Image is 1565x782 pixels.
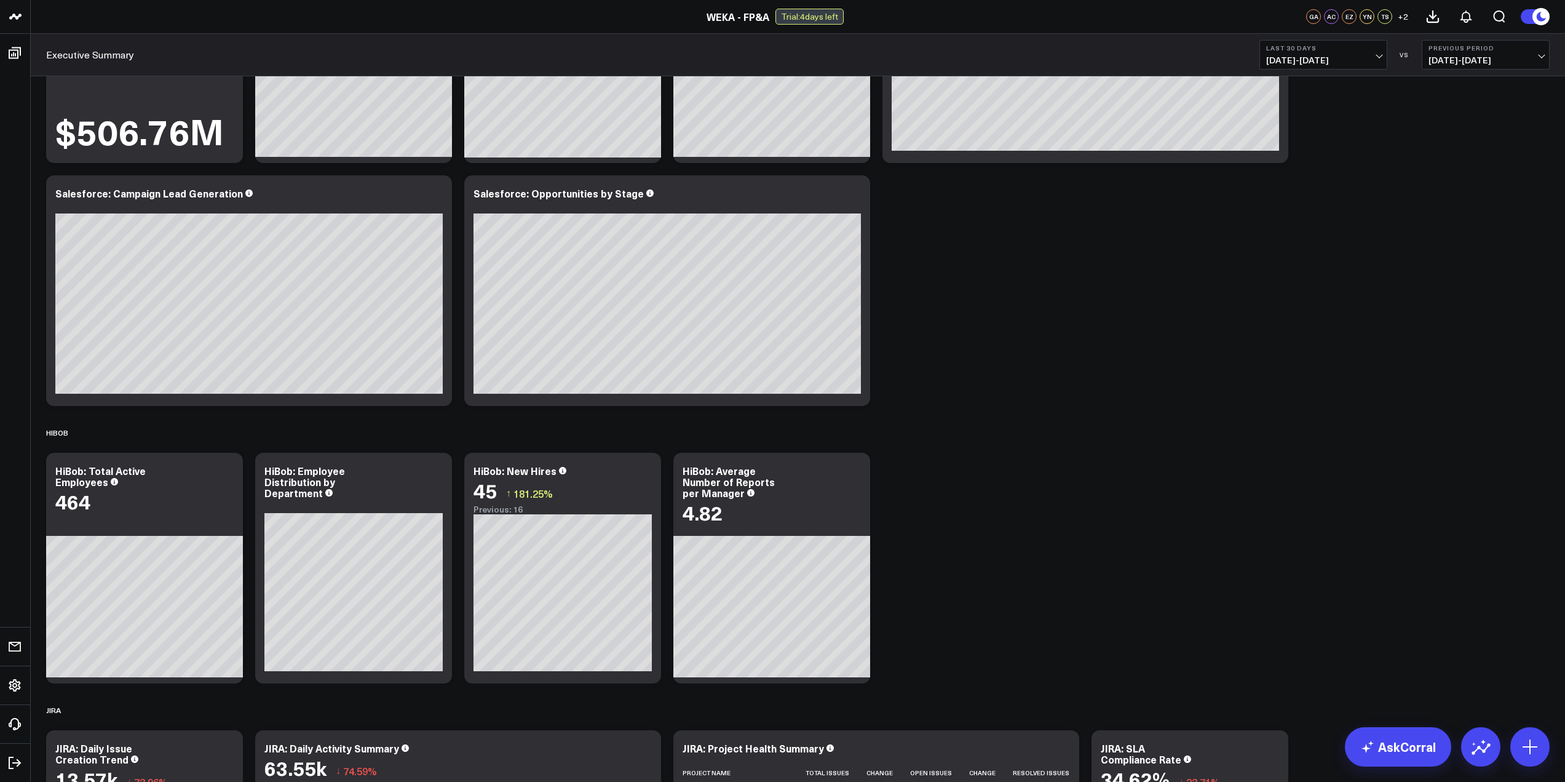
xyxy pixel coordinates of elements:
div: HiBob: New Hires [473,464,557,477]
div: HiBob: Average Number of Reports per Manager [683,464,775,500]
button: Previous Period[DATE]-[DATE] [1422,40,1550,70]
span: 181.25% [513,487,553,500]
button: +2 [1395,9,1410,24]
div: $506.76M [55,113,224,148]
div: 45 [473,479,497,501]
button: Last 30 Days[DATE]-[DATE] [1259,40,1387,70]
div: JIRA [46,696,61,724]
div: GA [1306,9,1321,24]
div: JIRA: Project Health Summary [683,741,824,755]
b: Last 30 Days [1266,44,1381,52]
span: ↑ [506,485,511,501]
div: HIBOB [46,418,68,447]
div: 464 [55,490,90,513]
a: AskCorral [1345,727,1451,767]
div: EZ [1342,9,1357,24]
span: 74.59% [343,764,377,778]
div: 63.55k [264,757,327,779]
div: HiBob: Employee Distribution by Department [264,464,345,500]
a: Executive Summary [46,48,134,62]
div: Trial: 4 days left [775,9,844,25]
div: JIRA: SLA Compliance Rate [1101,741,1181,766]
div: Previous: 16 [473,505,652,514]
div: Salesforce: Campaign Lead Generation [55,186,243,200]
span: ↓ [336,763,341,779]
div: YN [1360,9,1374,24]
div: HiBob: Total Active Employees [55,464,146,489]
span: + 2 [1398,12,1408,21]
div: VS [1393,51,1416,58]
div: 4.82 [683,501,723,524]
b: Previous Period [1428,44,1543,52]
div: JIRA: Daily Issue Creation Trend [55,741,132,766]
a: WEKA - FP&A [707,10,769,23]
div: TS [1377,9,1392,24]
div: Salesforce: Opportunities by Stage [473,186,644,200]
div: AC [1324,9,1339,24]
div: JIRA: Daily Activity Summary [264,741,399,755]
span: [DATE] - [DATE] [1428,55,1543,65]
span: [DATE] - [DATE] [1266,55,1381,65]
